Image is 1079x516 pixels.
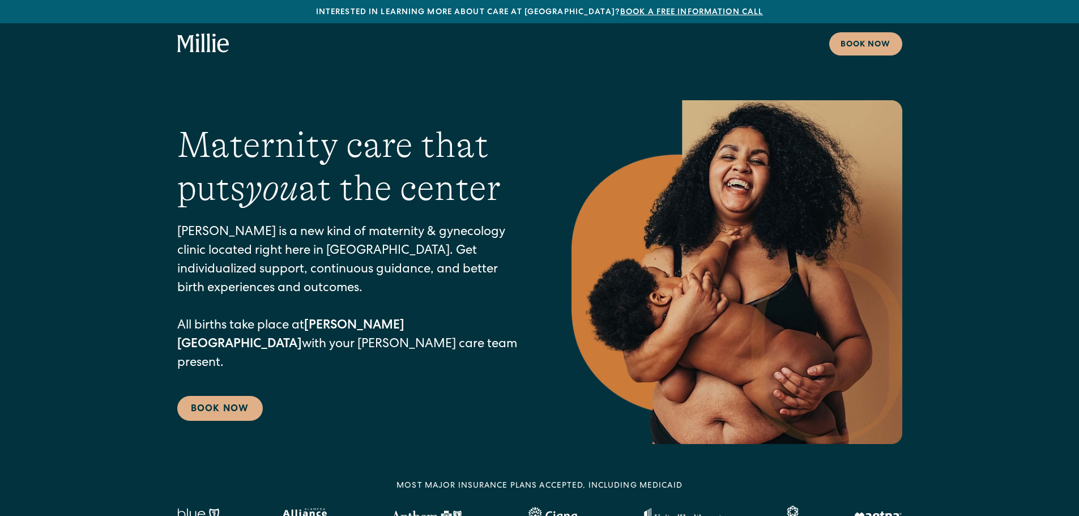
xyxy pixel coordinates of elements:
a: home [177,33,229,54]
div: Book now [841,39,891,51]
div: MOST MAJOR INSURANCE PLANS ACCEPTED, INCLUDING MEDICAID [396,480,683,492]
a: Book Now [177,396,263,421]
h1: Maternity care that puts at the center [177,123,526,211]
a: Book a free information call [620,8,763,16]
a: Book now [829,32,902,56]
em: you [245,168,298,208]
img: Smiling mother with her baby in arms, celebrating body positivity and the nurturing bond of postp... [572,100,902,444]
p: [PERSON_NAME] is a new kind of maternity & gynecology clinic located right here in [GEOGRAPHIC_DA... [177,224,526,373]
